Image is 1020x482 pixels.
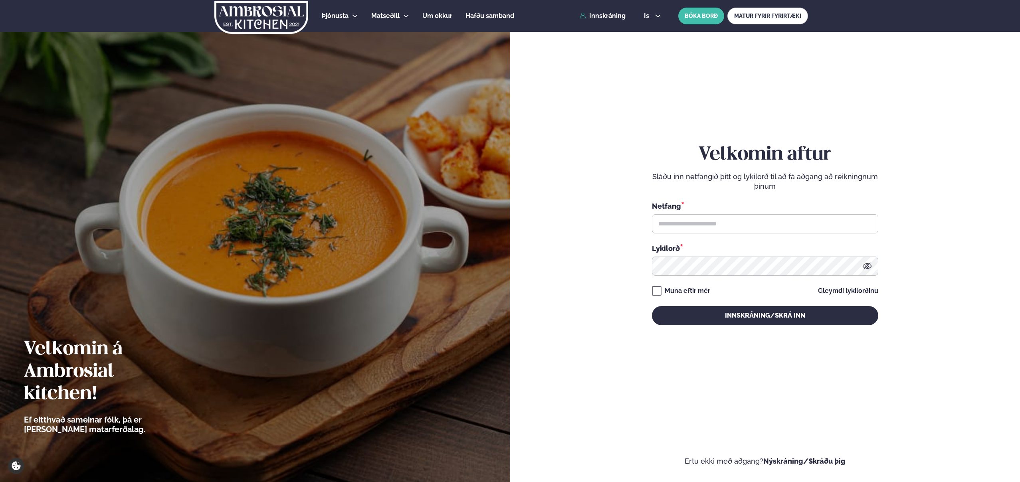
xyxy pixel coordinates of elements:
[24,338,190,405] h2: Velkomin á Ambrosial kitchen!
[652,144,878,166] h2: Velkomin aftur
[580,12,626,20] a: Innskráning
[322,11,349,21] a: Þjónusta
[763,457,846,465] a: Nýskráning/Skráðu þig
[371,11,400,21] a: Matseðill
[534,456,996,466] p: Ertu ekki með aðgang?
[652,306,878,325] button: Innskráning/Skrá inn
[214,1,309,34] img: logo
[652,201,878,211] div: Netfang
[322,12,349,20] span: Þjónusta
[652,172,878,191] p: Sláðu inn netfangið þitt og lykilorð til að fá aðgang að reikningnum þínum
[678,8,724,24] button: BÓKA BORÐ
[24,415,190,434] p: Ef eitthvað sameinar fólk, þá er [PERSON_NAME] matarferðalag.
[727,8,808,24] a: MATUR FYRIR FYRIRTÆKI
[638,13,667,19] button: is
[652,243,878,253] div: Lykilorð
[644,13,652,19] span: is
[422,11,452,21] a: Um okkur
[371,12,400,20] span: Matseðill
[422,12,452,20] span: Um okkur
[465,12,514,20] span: Hafðu samband
[8,458,24,474] a: Cookie settings
[818,288,878,294] a: Gleymdi lykilorðinu
[465,11,514,21] a: Hafðu samband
